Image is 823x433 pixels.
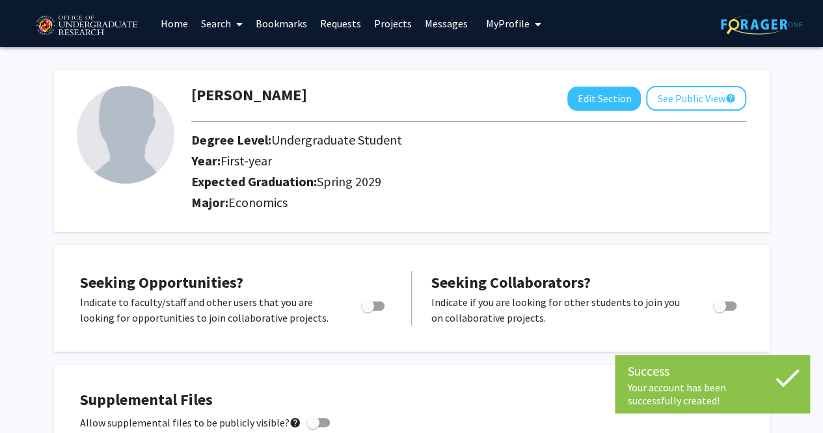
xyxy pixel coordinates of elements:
[628,381,797,407] div: Your account has been successfully created!
[567,87,641,111] button: Edit Section
[228,194,288,210] span: Economics
[368,1,418,46] a: Projects
[725,91,735,106] mat-icon: help
[10,374,55,423] iframe: Chat
[191,174,712,189] h2: Expected Graduation:
[356,294,392,314] div: Toggle
[191,86,307,105] h1: [PERSON_NAME]
[80,272,243,292] span: Seeking Opportunities?
[317,173,381,189] span: Spring 2029
[721,14,802,35] img: ForagerOne Logo
[249,1,314,46] a: Bookmarks
[80,415,301,430] span: Allow supplemental files to be publicly visible?
[418,1,474,46] a: Messages
[314,1,368,46] a: Requests
[290,415,301,430] mat-icon: help
[191,195,746,210] h2: Major:
[80,391,744,410] h4: Supplemental Files
[77,86,174,184] img: Profile Picture
[628,361,797,381] div: Success
[195,1,249,46] a: Search
[646,86,746,111] button: See Public View
[431,272,591,292] span: Seeking Collaborators?
[31,10,141,42] img: University of Maryland Logo
[431,294,688,326] p: Indicate if you are looking for other students to join you on collaborative projects.
[154,1,195,46] a: Home
[486,17,530,30] span: My Profile
[191,153,712,169] h2: Year:
[708,294,744,314] div: Toggle
[271,132,402,148] span: Undergraduate Student
[191,132,712,148] h2: Degree Level:
[221,152,272,169] span: First-year
[80,294,336,326] p: Indicate to faculty/staff and other users that you are looking for opportunities to join collabor...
